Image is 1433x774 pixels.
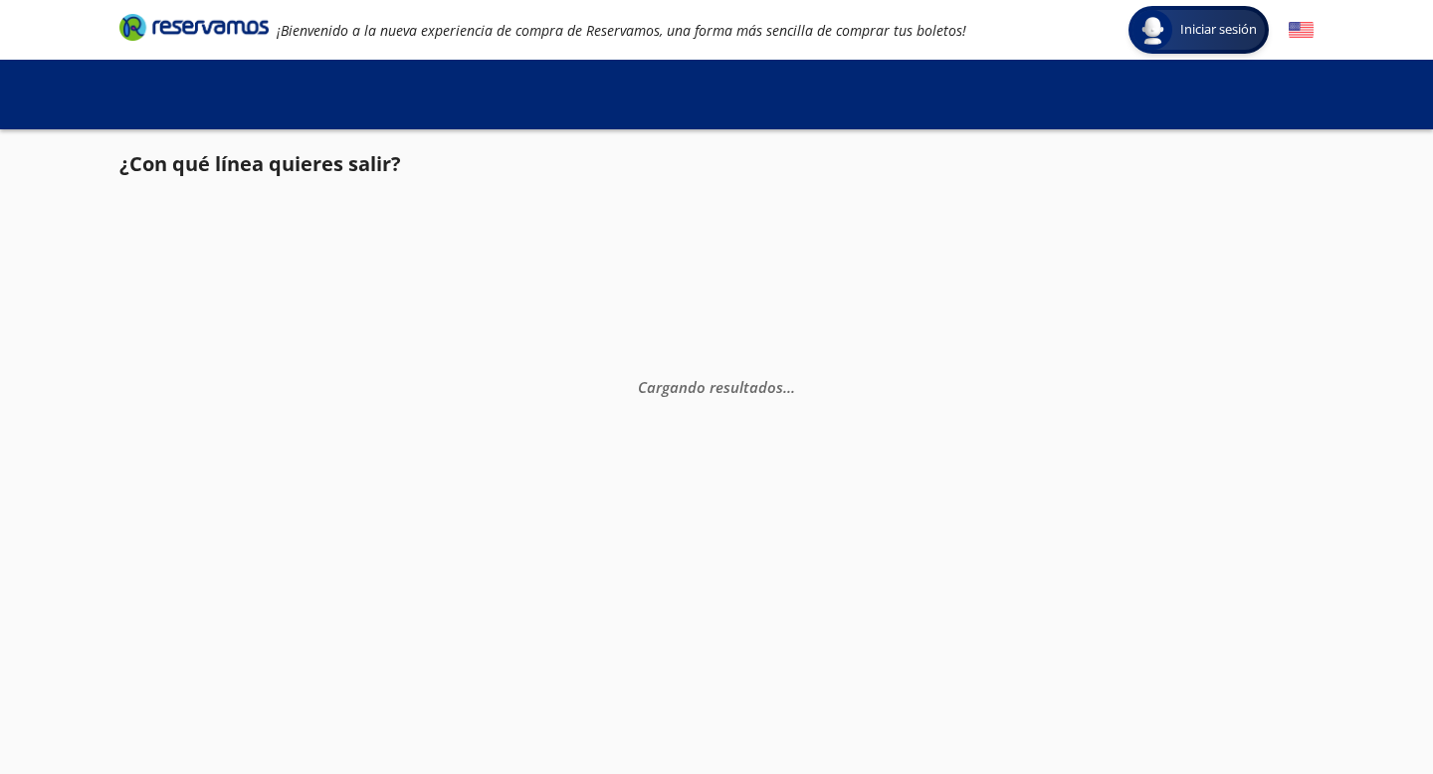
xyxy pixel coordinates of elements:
[783,377,787,397] span: .
[638,377,795,397] em: Cargando resultados
[277,21,966,40] em: ¡Bienvenido a la nueva experiencia de compra de Reservamos, una forma más sencilla de comprar tus...
[791,377,795,397] span: .
[787,377,791,397] span: .
[119,149,401,179] p: ¿Con qué línea quieres salir?
[119,12,269,42] i: Brand Logo
[119,12,269,48] a: Brand Logo
[1172,20,1265,40] span: Iniciar sesión
[1289,18,1314,43] button: English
